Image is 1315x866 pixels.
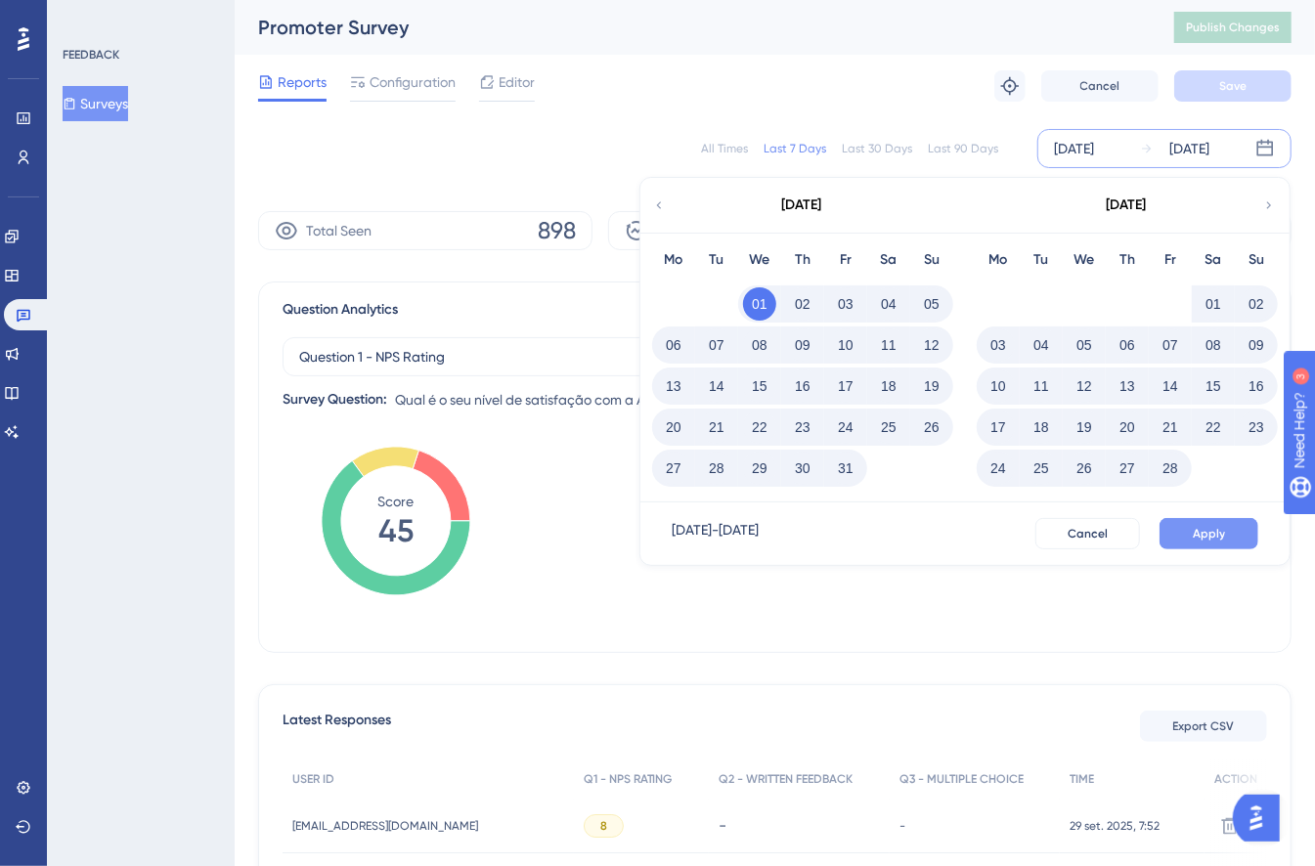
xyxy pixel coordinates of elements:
[1140,711,1267,742] button: Export CSV
[695,248,738,272] div: Tu
[829,328,862,362] button: 10
[786,328,819,362] button: 09
[1197,287,1230,321] button: 01
[378,494,415,509] tspan: Score
[1068,369,1101,403] button: 12
[1154,369,1187,403] button: 14
[764,141,826,156] div: Last 7 Days
[1186,20,1280,35] span: Publish Changes
[982,328,1015,362] button: 03
[1035,518,1140,549] button: Cancel
[872,328,905,362] button: 11
[1063,248,1106,272] div: We
[872,287,905,321] button: 04
[1154,328,1187,362] button: 07
[395,388,701,411] span: Qual é o seu nível de satisfação com a Assertiva?
[672,518,759,549] div: [DATE] - [DATE]
[1025,328,1058,362] button: 04
[278,70,327,94] span: Reports
[1080,78,1120,94] span: Cancel
[1068,452,1101,485] button: 26
[1106,248,1149,272] div: Th
[1240,369,1273,403] button: 16
[842,141,912,156] div: Last 30 Days
[292,818,478,834] span: [EMAIL_ADDRESS][DOMAIN_NAME]
[824,248,867,272] div: Fr
[786,411,819,444] button: 23
[1107,194,1147,217] div: [DATE]
[700,411,733,444] button: 21
[915,328,948,362] button: 12
[1068,328,1101,362] button: 05
[1111,328,1144,362] button: 06
[700,369,733,403] button: 14
[657,369,690,403] button: 13
[1160,518,1258,549] button: Apply
[701,141,748,156] div: All Times
[1174,70,1292,102] button: Save
[1219,78,1247,94] span: Save
[786,452,819,485] button: 30
[743,328,776,362] button: 08
[600,818,607,834] span: 8
[1111,369,1144,403] button: 13
[1154,411,1187,444] button: 21
[1174,12,1292,43] button: Publish Changes
[786,287,819,321] button: 02
[1169,137,1209,160] div: [DATE]
[743,369,776,403] button: 15
[977,248,1020,272] div: Mo
[1054,137,1094,160] div: [DATE]
[867,248,910,272] div: Sa
[915,369,948,403] button: 19
[1197,369,1230,403] button: 15
[872,369,905,403] button: 18
[1240,411,1273,444] button: 23
[46,5,122,28] span: Need Help?
[743,452,776,485] button: 29
[299,345,445,368] span: Question 1 - NPS Rating
[982,411,1015,444] button: 17
[283,709,391,744] span: Latest Responses
[1235,248,1278,272] div: Su
[63,86,128,121] button: Surveys
[829,411,862,444] button: 24
[743,411,776,444] button: 22
[1020,248,1063,272] div: Tu
[872,411,905,444] button: 25
[829,452,862,485] button: 31
[1111,411,1144,444] button: 20
[1214,771,1257,787] span: ACTION
[1197,411,1230,444] button: 22
[378,512,414,549] tspan: 45
[910,248,953,272] div: Su
[1068,526,1108,541] span: Cancel
[283,388,387,411] div: Survey Question:
[657,411,690,444] button: 20
[928,141,998,156] div: Last 90 Days
[829,369,862,403] button: 17
[982,452,1015,485] button: 24
[719,771,853,787] span: Q2 - WRITTEN FEEDBACK
[1025,369,1058,403] button: 11
[258,14,1125,41] div: Promoter Survey
[829,287,862,321] button: 03
[652,248,695,272] div: Mo
[584,771,673,787] span: Q1 - NPS RATING
[1154,452,1187,485] button: 28
[1041,70,1159,102] button: Cancel
[700,452,733,485] button: 28
[1193,526,1225,541] span: Apply
[1240,328,1273,362] button: 09
[306,219,372,242] span: Total Seen
[1025,452,1058,485] button: 25
[743,287,776,321] button: 01
[899,818,905,834] span: -
[499,70,535,94] span: Editor
[1197,328,1230,362] button: 08
[136,10,142,25] div: 3
[292,771,334,787] span: USER ID
[915,287,948,321] button: 05
[657,328,690,362] button: 06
